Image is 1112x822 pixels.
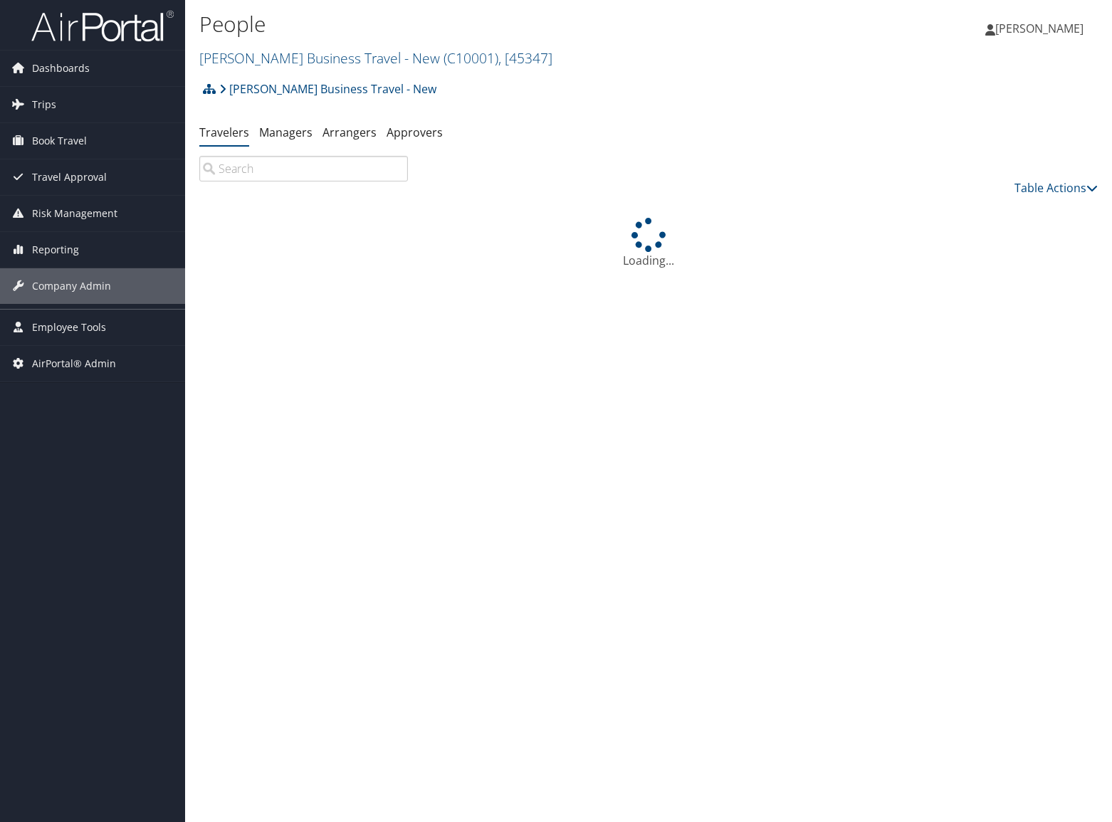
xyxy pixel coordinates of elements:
span: AirPortal® Admin [32,346,116,381]
h1: People [199,9,798,39]
span: [PERSON_NAME] [995,21,1084,36]
a: Arrangers [322,125,377,140]
span: Travel Approval [32,159,107,195]
span: , [ 45347 ] [498,48,552,68]
span: Trips [32,87,56,122]
span: Risk Management [32,196,117,231]
span: Employee Tools [32,310,106,345]
span: ( C10001 ) [444,48,498,68]
a: [PERSON_NAME] [985,7,1098,50]
a: Travelers [199,125,249,140]
img: airportal-logo.png [31,9,174,43]
span: Reporting [32,232,79,268]
a: [PERSON_NAME] Business Travel - New [199,48,552,68]
span: Dashboards [32,51,90,86]
a: Approvers [387,125,443,140]
a: Managers [259,125,313,140]
a: [PERSON_NAME] Business Travel - New [219,75,436,103]
span: Company Admin [32,268,111,304]
div: Loading... [199,218,1098,269]
input: Search [199,156,408,181]
a: Table Actions [1014,180,1098,196]
span: Book Travel [32,123,87,159]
